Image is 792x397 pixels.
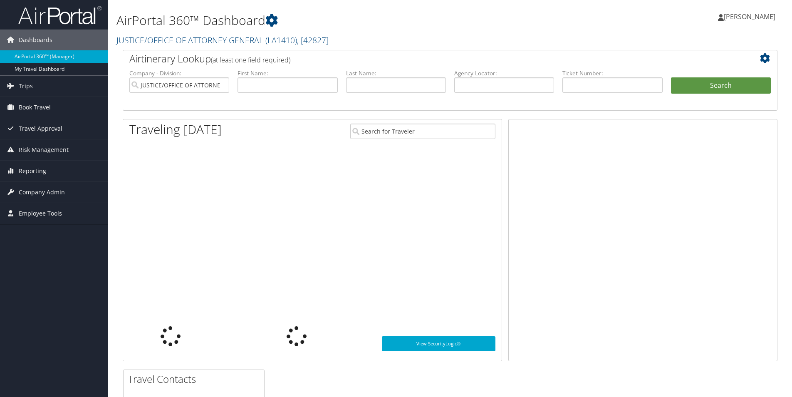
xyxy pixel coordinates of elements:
[671,77,771,94] button: Search
[718,4,784,29] a: [PERSON_NAME]
[19,203,62,224] span: Employee Tools
[129,52,716,66] h2: Airtinerary Lookup
[346,69,446,77] label: Last Name:
[238,69,337,77] label: First Name:
[297,35,329,46] span: , [ 42827 ]
[19,161,46,181] span: Reporting
[265,35,297,46] span: ( LA1410 )
[116,35,329,46] a: JUSTICE/OFFICE OF ATTORNEY GENERAL
[350,124,495,139] input: Search for Traveler
[19,97,51,118] span: Book Travel
[18,5,101,25] img: airportal-logo.png
[19,30,52,50] span: Dashboards
[19,182,65,203] span: Company Admin
[454,69,554,77] label: Agency Locator:
[19,139,69,160] span: Risk Management
[19,76,33,97] span: Trips
[129,121,222,138] h1: Traveling [DATE]
[562,69,662,77] label: Ticket Number:
[116,12,561,29] h1: AirPortal 360™ Dashboard
[128,372,264,386] h2: Travel Contacts
[724,12,775,21] span: [PERSON_NAME]
[382,336,495,351] a: View SecurityLogic®
[19,118,62,139] span: Travel Approval
[129,69,229,77] label: Company - Division:
[211,55,290,65] span: (at least one field required)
